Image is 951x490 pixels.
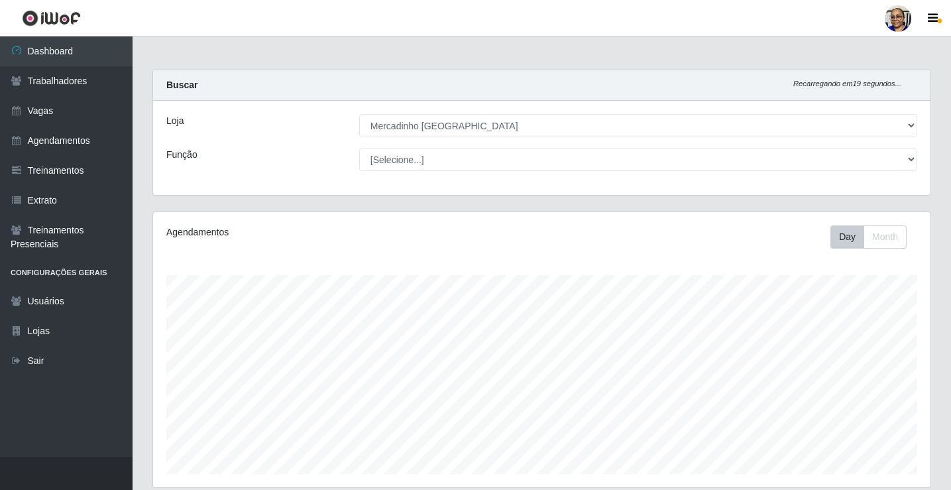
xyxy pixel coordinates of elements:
button: Day [830,225,864,249]
label: Loja [166,114,184,128]
button: Month [864,225,907,249]
div: Agendamentos [166,225,468,239]
img: CoreUI Logo [22,10,81,27]
strong: Buscar [166,80,197,90]
i: Recarregando em 19 segundos... [793,80,901,88]
div: Toolbar with button groups [830,225,917,249]
label: Função [166,148,197,162]
div: First group [830,225,907,249]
